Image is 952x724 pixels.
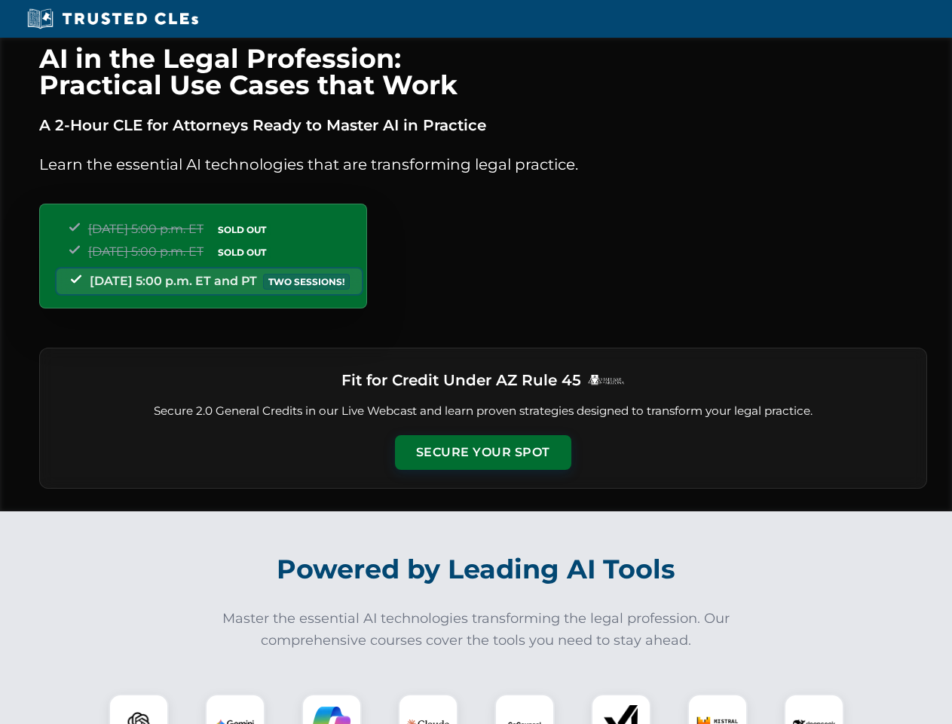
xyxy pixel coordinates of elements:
[58,403,908,420] p: Secure 2.0 General Credits in our Live Webcast and learn proven strategies designed to transform ...
[23,8,203,30] img: Trusted CLEs
[39,45,927,98] h1: AI in the Legal Profession: Practical Use Cases that Work
[213,244,271,260] span: SOLD OUT
[213,222,271,238] span: SOLD OUT
[213,608,740,652] p: Master the essential AI technologies transforming the legal profession. Our comprehensive courses...
[39,152,927,176] p: Learn the essential AI technologies that are transforming legal practice.
[88,222,204,236] span: [DATE] 5:00 p.m. ET
[395,435,571,470] button: Secure Your Spot
[587,374,625,385] img: Logo
[88,244,204,259] span: [DATE] 5:00 p.m. ET
[341,367,581,394] h3: Fit for Credit Under AZ Rule 45
[59,543,894,596] h2: Powered by Leading AI Tools
[39,113,927,137] p: A 2-Hour CLE for Attorneys Ready to Master AI in Practice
